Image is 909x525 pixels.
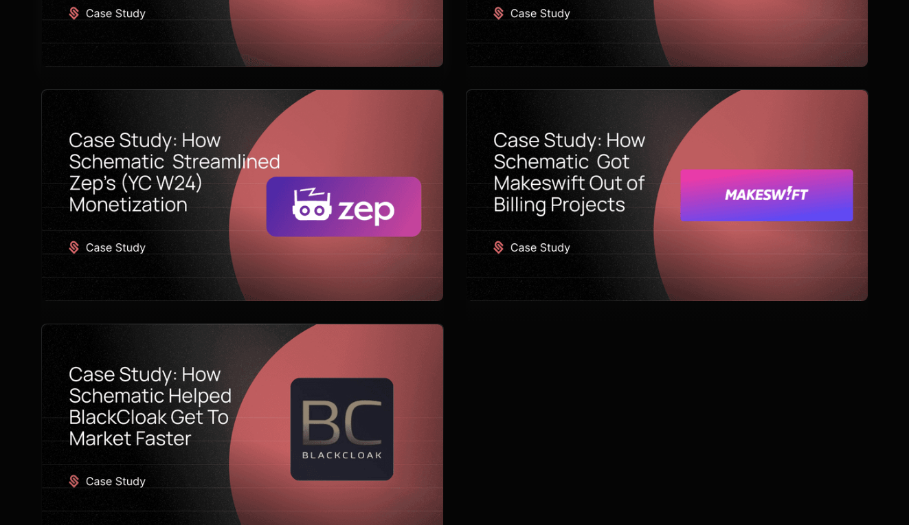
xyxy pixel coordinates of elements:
img: Scaling Smart: How Zep Uses Schematic [42,90,443,301]
img: Case Study - Makeswift [467,90,868,301]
